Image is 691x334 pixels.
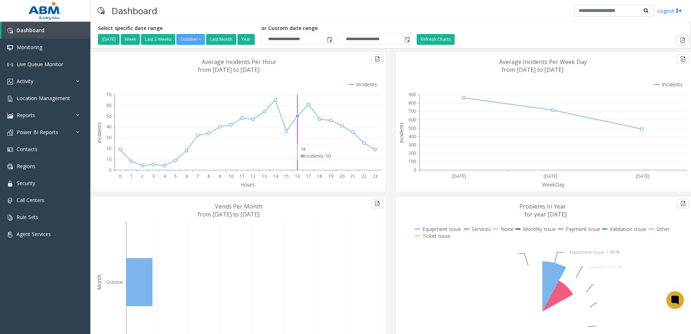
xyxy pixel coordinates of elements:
[96,122,103,143] text: Incidents
[240,173,245,179] text: 11
[141,173,143,179] text: 2
[7,130,13,136] img: 'icon'
[7,79,13,85] img: 'icon'
[7,96,13,102] img: 'icon'
[130,173,133,179] text: 1
[306,173,311,179] text: 17
[98,25,256,31] h5: Select specific date range
[499,58,587,66] text: Average Incidents Per Week Day
[106,91,111,98] text: 70
[152,173,155,179] text: 3
[408,108,416,114] text: 700
[7,215,13,220] img: 'icon'
[7,113,13,119] img: 'icon'
[109,167,111,173] text: 0
[361,173,366,179] text: 22
[284,173,289,179] text: 15
[408,125,416,131] text: 500
[17,95,70,102] span: Location Management
[677,54,689,64] button: Export to pdf
[325,34,333,44] span: Toggle popup
[17,197,44,204] span: Call Centers
[301,153,331,159] div: Incidents: 50
[589,264,622,270] text: Services: 9.02 %
[408,158,416,164] text: 100
[202,58,276,66] text: Average Incidents Per Hour
[206,34,236,45] button: Last Month
[408,142,416,148] text: 300
[17,146,38,153] span: Contacts
[295,173,300,179] text: 16
[176,34,205,45] button: October
[408,100,416,106] text: 800
[241,181,255,188] text: Hours
[273,173,278,179] text: 14
[17,231,51,237] span: Agent Services
[7,62,13,68] img: 'icon'
[7,45,13,51] img: 'icon'
[677,35,689,45] button: Export to pdf
[106,124,111,130] text: 40
[106,134,111,141] text: 30
[570,249,620,255] text: Equipment Issue: 7.90 %
[98,34,120,45] button: [DATE]
[219,173,221,179] text: 9
[7,28,13,34] img: 'icon'
[17,163,35,170] span: Regions
[403,34,411,44] span: Toggle popup
[163,173,166,179] text: 4
[17,214,38,220] span: Rule Sets
[108,2,161,20] h3: Dashboard
[1,22,90,39] a: Dashboard
[174,173,177,179] text: 5
[261,25,411,31] h5: or Custom date range
[350,173,355,179] text: 21
[677,199,689,208] button: Export to pdf
[408,133,416,140] text: 400
[542,181,565,188] text: WeekDay
[17,112,35,119] span: Reports
[17,129,58,136] span: Power BI Reports
[328,173,333,179] text: 19
[452,173,466,179] text: [DATE]
[262,173,267,179] text: 13
[121,34,140,45] button: Week
[106,102,111,108] text: 60
[7,181,13,187] img: 'icon'
[544,173,557,179] text: [DATE]
[371,199,383,208] button: Export to pdf
[228,173,233,179] text: 10
[207,173,210,179] text: 8
[185,173,188,179] text: 6
[17,78,33,85] span: Activity
[106,156,111,162] text: 10
[96,274,103,290] text: Month
[119,173,121,179] text: 0
[519,202,566,210] text: Problems In Year
[317,173,322,179] text: 18
[106,145,111,151] text: 20
[198,66,259,74] text: from [DATE] to [DATE]
[636,173,649,179] text: [DATE]
[398,122,405,143] text: Incidents
[250,173,256,179] text: 12
[7,198,13,204] img: 'icon'
[7,232,13,237] img: 'icon'
[106,279,124,285] text: October
[141,34,175,45] button: Last 2 Weeks
[408,150,416,156] text: 200
[408,91,416,98] text: 900
[197,173,199,179] text: 7
[417,34,455,45] button: Refresh Charts
[17,180,35,187] span: Security
[339,173,344,179] text: 20
[98,2,104,20] img: pageIcon
[676,7,682,14] img: logout
[502,66,563,74] text: from [DATE] to [DATE]
[657,7,682,14] a: Logout
[413,167,416,173] text: 0
[17,61,63,68] span: Live Queue Monitor
[17,44,42,51] span: Monitoring
[237,34,255,45] button: Year
[408,117,416,123] text: 600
